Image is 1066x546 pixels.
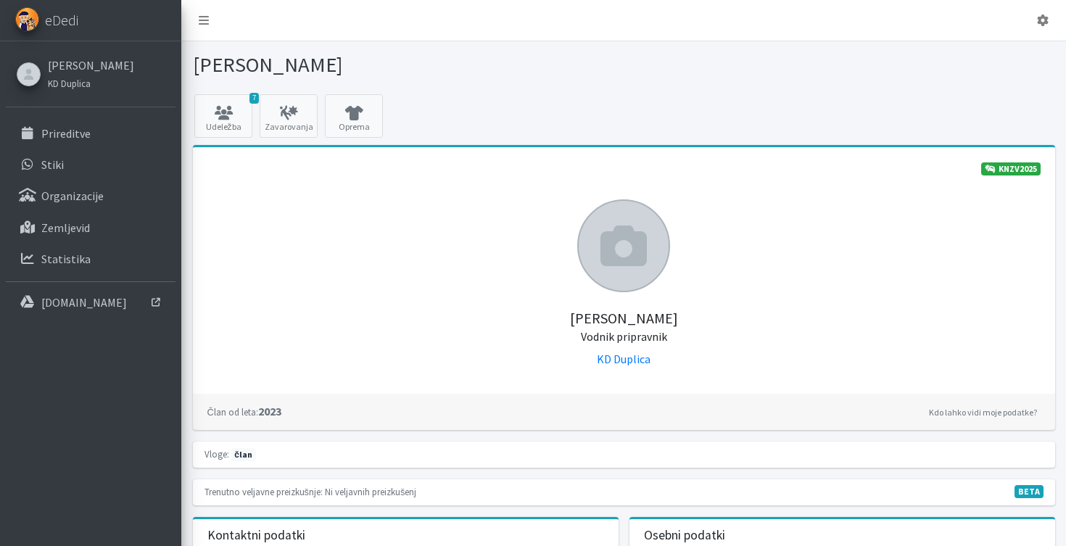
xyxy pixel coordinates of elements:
[981,162,1041,175] a: KNZV2025
[15,7,39,31] img: eDedi
[207,406,258,418] small: Član od leta:
[581,329,667,344] small: Vodnik pripravnik
[325,94,383,138] a: Oprema
[925,404,1041,421] a: Kdo lahko vidi moje podatke?
[644,528,725,543] h3: Osebni podatki
[231,448,256,461] span: član
[260,94,318,138] a: Zavarovanja
[6,119,175,148] a: Prireditve
[597,352,650,366] a: KD Duplica
[48,78,91,89] small: KD Duplica
[6,213,175,242] a: Zemljevid
[41,295,127,310] p: [DOMAIN_NAME]
[6,288,175,317] a: [DOMAIN_NAME]
[41,252,91,266] p: Statistika
[204,486,323,497] small: Trenutno veljavne preizkušnje:
[41,157,64,172] p: Stiki
[41,126,91,141] p: Prireditve
[48,74,134,91] a: KD Duplica
[207,404,281,418] strong: 2023
[48,57,134,74] a: [PERSON_NAME]
[204,448,229,460] small: Vloge:
[207,528,305,543] h3: Kontaktni podatki
[249,93,259,104] span: 7
[1015,485,1044,498] span: V fazi razvoja
[45,9,78,31] span: eDedi
[41,220,90,235] p: Zemljevid
[207,292,1041,344] h5: [PERSON_NAME]
[6,181,175,210] a: Organizacije
[325,486,416,497] small: Ni veljavnih preizkušenj
[193,52,619,78] h1: [PERSON_NAME]
[194,94,252,138] a: 7 Udeležba
[6,244,175,273] a: Statistika
[6,150,175,179] a: Stiki
[41,189,104,203] p: Organizacije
